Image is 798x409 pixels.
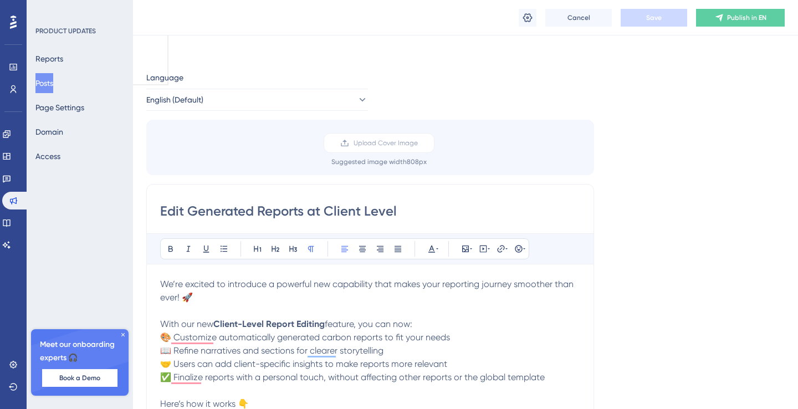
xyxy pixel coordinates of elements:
button: English (Default) [146,89,368,111]
span: Cancel [567,13,590,22]
div: Suggested image width 808 px [331,157,427,166]
button: Save [621,9,687,27]
span: ✅ Finalize reports with a personal touch, without affecting other reports or the global template [160,372,545,382]
button: Domain [35,122,63,142]
strong: Client-Level Report Editing [213,319,325,329]
span: Language [146,71,183,84]
button: Page Settings [35,98,84,117]
button: Publish in EN [696,9,785,27]
span: 🎨 Customize automatically generated carbon reports to fit your needs [160,332,450,342]
span: Book a Demo [59,374,100,382]
button: Posts [35,73,53,93]
iframe: UserGuiding AI Assistant Launcher [751,365,785,398]
span: Upload Cover Image [354,139,418,147]
span: 🤝 Users can add client-specific insights to make reports more relevant [160,359,447,369]
span: English (Default) [146,93,203,106]
div: PRODUCT UPDATES [35,27,96,35]
button: Book a Demo [42,369,117,387]
button: Access [35,146,60,166]
span: feature, you can now: [325,319,412,329]
button: Cancel [545,9,612,27]
span: Publish in EN [727,13,766,22]
span: With our new [160,319,213,329]
span: We’re excited to introduce a powerful new capability that makes your reporting journey smoother t... [160,279,576,303]
button: Reports [35,49,63,69]
span: Save [646,13,662,22]
span: 📖 Refine narratives and sections for clearer storytelling [160,345,383,356]
input: Post Title [160,202,580,220]
span: Here’s how it works 👇 [160,398,249,409]
span: Meet our onboarding experts 🎧 [40,338,120,365]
